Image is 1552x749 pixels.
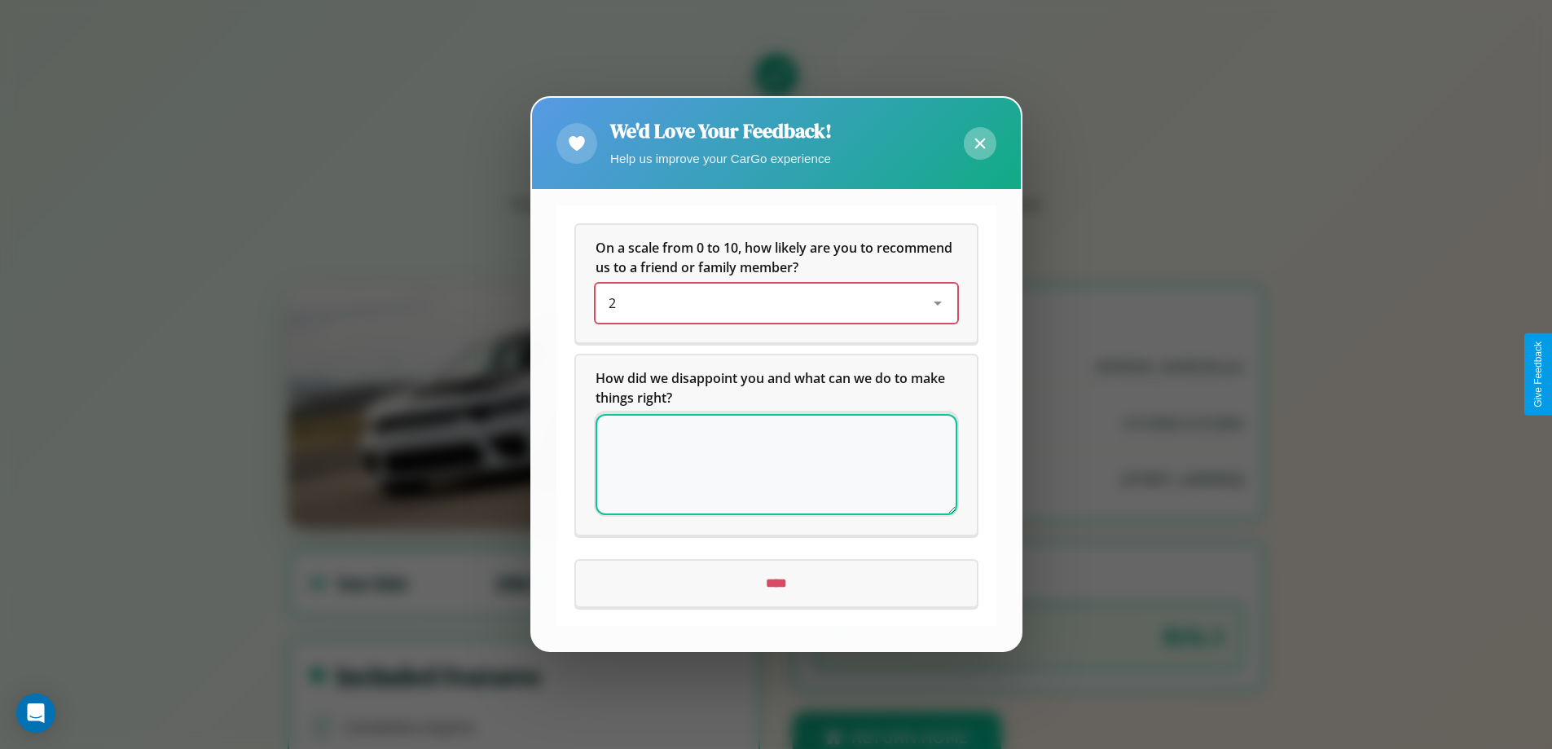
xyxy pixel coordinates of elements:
div: On a scale from 0 to 10, how likely are you to recommend us to a friend or family member? [576,226,977,343]
span: 2 [609,295,616,313]
h2: We'd Love Your Feedback! [610,117,832,144]
p: Help us improve your CarGo experience [610,148,832,170]
div: On a scale from 0 to 10, how likely are you to recommend us to a friend or family member? [596,284,957,324]
span: How did we disappoint you and what can we do to make things right? [596,370,948,408]
div: Open Intercom Messenger [16,694,55,733]
h5: On a scale from 0 to 10, how likely are you to recommend us to a friend or family member? [596,239,957,278]
span: On a scale from 0 to 10, how likely are you to recommend us to a friend or family member? [596,240,956,277]
div: Give Feedback [1532,341,1544,408]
